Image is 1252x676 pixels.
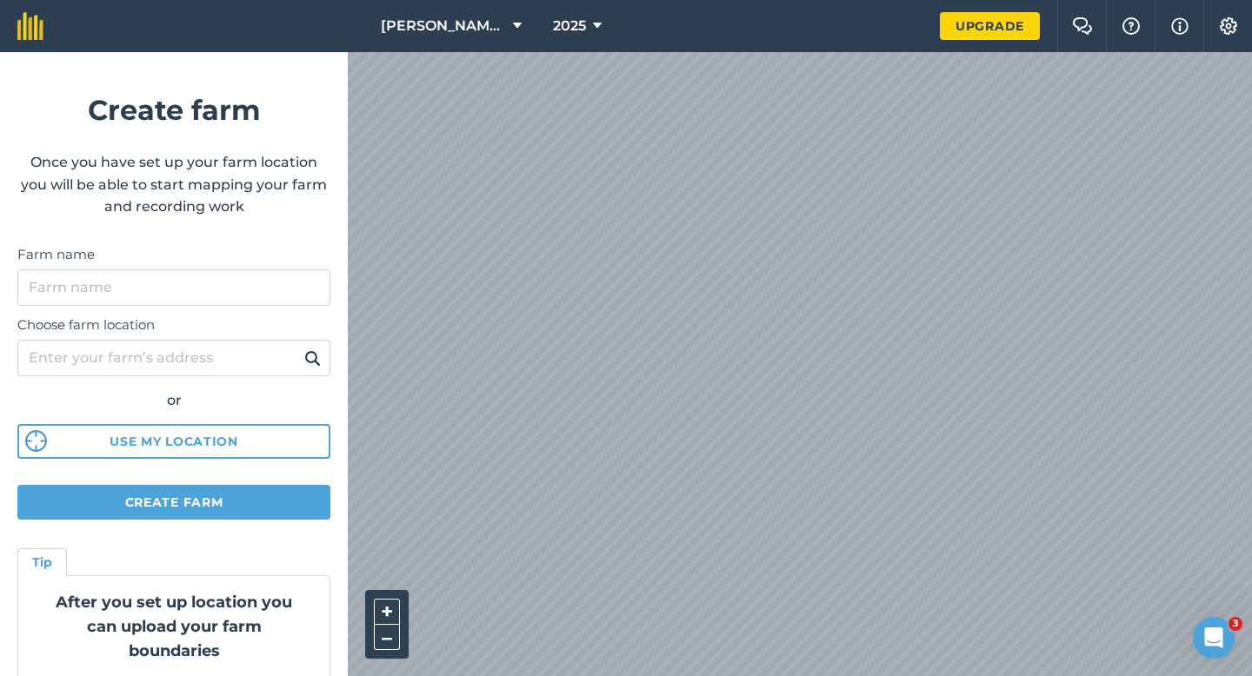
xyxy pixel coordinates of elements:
h4: Tip [32,553,52,572]
img: A question mark icon [1121,17,1142,35]
a: Upgrade [940,12,1040,40]
button: Create farm [17,485,330,520]
img: fieldmargin Logo [17,12,43,40]
img: svg+xml;base64,PHN2ZyB4bWxucz0iaHR0cDovL3d3dy53My5vcmcvMjAwMC9zdmciIHdpZHRoPSIxNyIgaGVpZ2h0PSIxNy... [1171,16,1189,36]
p: Once you have set up your farm location you will be able to start mapping your farm and recording... [17,151,330,218]
button: + [374,599,400,625]
img: Two speech bubbles overlapping with the left bubble in the forefront [1072,17,1093,35]
strong: After you set up location you can upload your farm boundaries [56,593,292,660]
button: Use my location [17,424,330,459]
div: or [17,389,330,412]
h1: Create farm [17,88,330,132]
input: Farm name [17,269,330,306]
button: – [374,625,400,650]
label: Choose farm location [17,315,330,335]
label: Farm name [17,244,330,265]
span: 3 [1229,617,1242,631]
span: 2025 [553,16,586,36]
img: svg+xml;base64,PHN2ZyB4bWxucz0iaHR0cDovL3d3dy53My5vcmcvMjAwMC9zdmciIHdpZHRoPSIxOSIgaGVpZ2h0PSIyNC... [304,348,321,368]
input: Enter your farm’s address [17,340,330,376]
img: A cog icon [1218,17,1239,35]
img: svg%3e [25,430,47,452]
span: [PERSON_NAME] & Sons [381,16,506,36]
iframe: Intercom live chat [1193,617,1235,659]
